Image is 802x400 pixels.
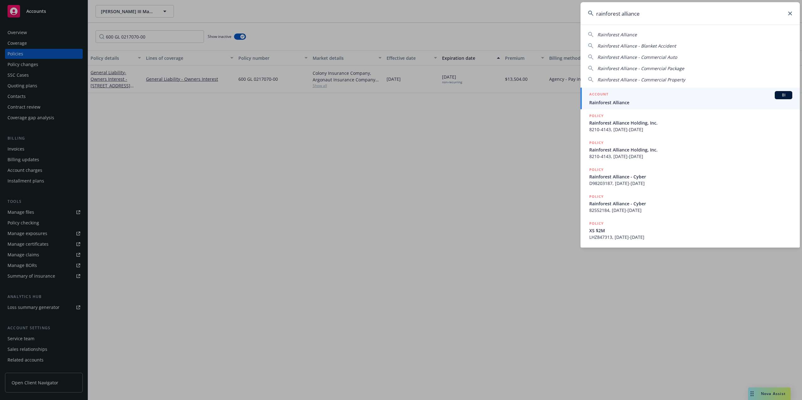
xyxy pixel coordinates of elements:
span: 8210-4143, [DATE]-[DATE] [589,126,792,133]
span: Rainforest Alliance - Cyber [589,173,792,180]
span: Rainforest Alliance [597,32,637,38]
span: Rainforest Alliance - Commercial Auto [597,54,677,60]
span: 82552184, [DATE]-[DATE] [589,207,792,213]
span: D98203187, [DATE]-[DATE] [589,180,792,187]
a: POLICYRainforest Alliance Holding, Inc.8210-4143, [DATE]-[DATE] [581,136,800,163]
h5: POLICY [589,140,604,146]
span: XS $2M [589,227,792,234]
h5: ACCOUNT [589,91,608,99]
span: LHZ847313, [DATE]-[DATE] [589,234,792,240]
h5: POLICY [589,220,604,227]
h5: POLICY [589,193,604,200]
span: Rainforest Alliance Holding, Inc. [589,120,792,126]
span: Rainforest Alliance Holding, Inc. [589,146,792,153]
span: Rainforest Alliance - Commercial Property [597,77,685,83]
span: 8210-4143, [DATE]-[DATE] [589,153,792,160]
a: POLICYRainforest Alliance - CyberD98203187, [DATE]-[DATE] [581,163,800,190]
a: ACCOUNTBIRainforest Alliance [581,88,800,109]
a: POLICYRainforest Alliance - Cyber82552184, [DATE]-[DATE] [581,190,800,217]
h5: POLICY [589,167,604,173]
a: POLICYRainforest Alliance Holding, Inc.8210-4143, [DATE]-[DATE] [581,109,800,136]
span: BI [777,92,790,98]
span: Rainforest Alliance [589,99,792,106]
input: Search... [581,2,800,25]
h5: POLICY [589,113,604,119]
span: Rainforest Alliance - Cyber [589,200,792,207]
a: POLICYXS $2MLHZ847313, [DATE]-[DATE] [581,217,800,244]
span: Rainforest Alliance - Commercial Package [597,65,684,71]
span: Rainforest Alliance - Blanket Accident [597,43,676,49]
